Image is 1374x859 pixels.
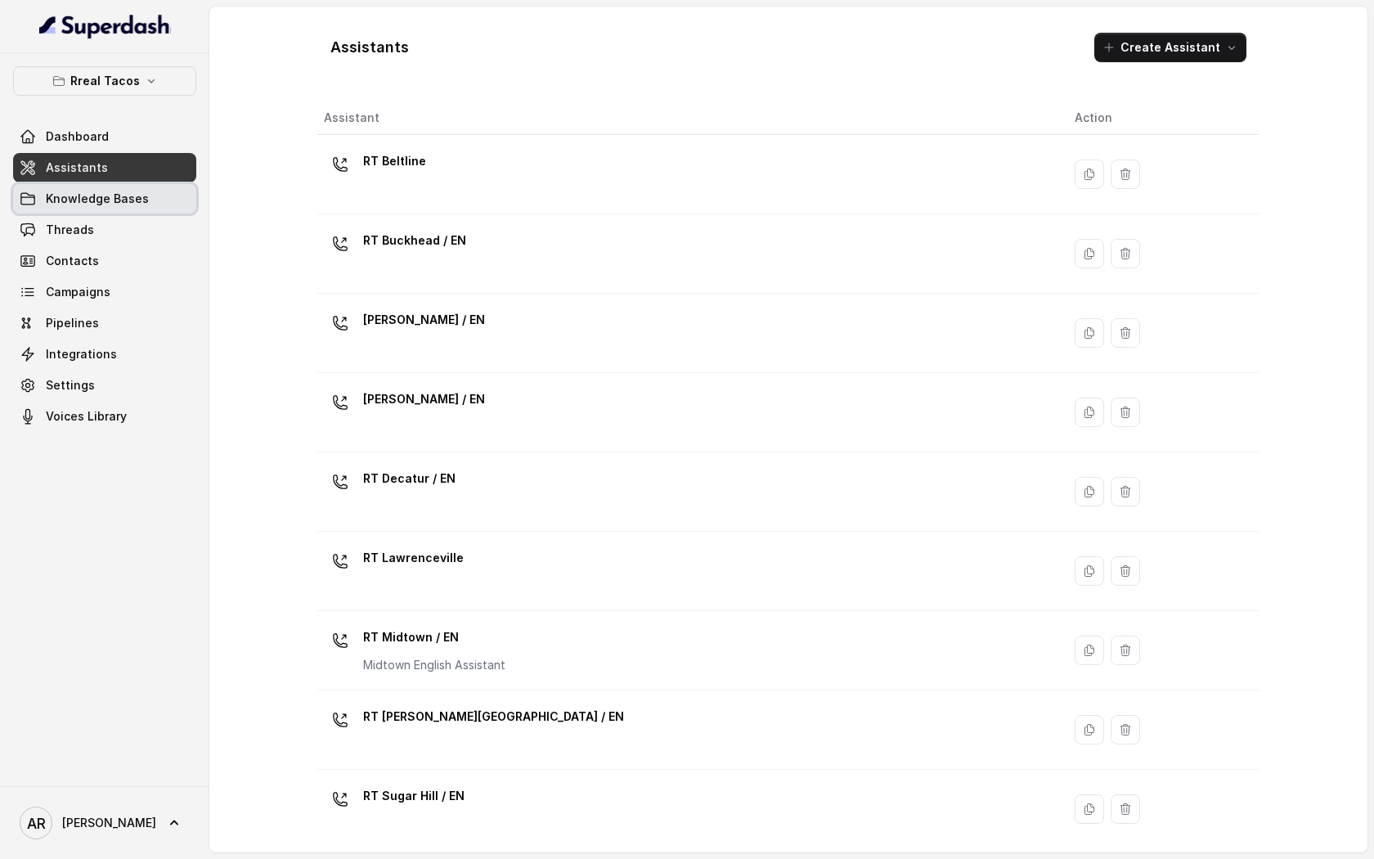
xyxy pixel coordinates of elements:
[13,402,196,431] a: Voices Library
[13,215,196,245] a: Threads
[70,71,140,91] p: Rreal Tacos
[46,253,99,269] span: Contacts
[13,184,196,214] a: Knowledge Bases
[46,191,149,207] span: Knowledge Bases
[1062,101,1259,135] th: Action
[363,704,624,730] p: RT [PERSON_NAME][GEOGRAPHIC_DATA] / EN
[46,222,94,238] span: Threads
[13,246,196,276] a: Contacts
[363,148,426,174] p: RT Beltline
[330,34,409,61] h1: Assistants
[13,122,196,151] a: Dashboard
[13,371,196,400] a: Settings
[46,284,110,300] span: Campaigns
[39,13,171,39] img: light.svg
[46,128,109,145] span: Dashboard
[46,346,117,362] span: Integrations
[62,815,156,831] span: [PERSON_NAME]
[363,227,466,254] p: RT Buckhead / EN
[13,153,196,182] a: Assistants
[363,386,485,412] p: [PERSON_NAME] / EN
[46,315,99,331] span: Pipelines
[27,815,46,832] text: AR
[13,66,196,96] button: Rreal Tacos
[363,783,465,809] p: RT Sugar Hill / EN
[46,408,127,425] span: Voices Library
[363,307,485,333] p: [PERSON_NAME] / EN
[46,377,95,394] span: Settings
[363,624,505,650] p: RT Midtown / EN
[13,308,196,338] a: Pipelines
[13,340,196,369] a: Integrations
[317,101,1062,135] th: Assistant
[13,277,196,307] a: Campaigns
[46,160,108,176] span: Assistants
[363,657,505,673] p: Midtown English Assistant
[13,800,196,846] a: [PERSON_NAME]
[363,545,464,571] p: RT Lawrenceville
[1094,33,1246,62] button: Create Assistant
[363,465,456,492] p: RT Decatur / EN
